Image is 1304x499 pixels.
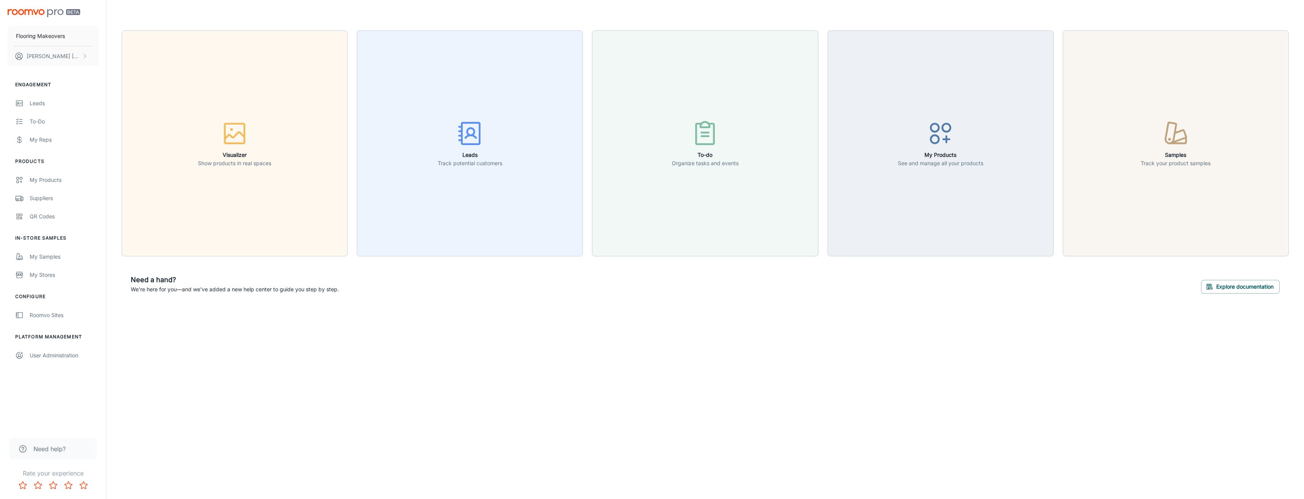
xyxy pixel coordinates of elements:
div: Leads [30,99,98,107]
div: QR Codes [30,212,98,221]
button: SamplesTrack your product samples [1063,30,1289,256]
h6: My Products [898,151,983,159]
a: Explore documentation [1201,283,1280,290]
p: Organize tasks and events [672,159,739,167]
div: Suppliers [30,194,98,202]
p: Track potential customers [438,159,502,167]
button: Flooring Makeovers [8,26,98,46]
div: Roomvo Sites [30,311,98,319]
div: My Stores [30,271,98,279]
a: To-doOrganize tasks and events [592,139,818,147]
div: To-do [30,117,98,126]
p: Track your product samples [1141,159,1211,167]
h6: Need a hand? [131,275,339,285]
p: Show products in real spaces [198,159,271,167]
div: My Reps [30,136,98,144]
h6: Samples [1141,151,1211,159]
button: Explore documentation [1201,280,1280,294]
a: My ProductsSee and manage all your products [828,139,1054,147]
div: My Samples [30,253,98,261]
a: LeadsTrack potential customers [357,139,583,147]
p: We're here for you—and we've added a new help center to guide you step by step. [131,285,339,294]
button: [PERSON_NAME] [PERSON_NAME] [8,46,98,66]
a: SamplesTrack your product samples [1063,139,1289,147]
h6: Visualizer [198,151,271,159]
button: VisualizerShow products in real spaces [122,30,348,256]
p: Flooring Makeovers [16,32,65,40]
button: My ProductsSee and manage all your products [828,30,1054,256]
p: [PERSON_NAME] [PERSON_NAME] [27,52,80,60]
img: Roomvo PRO Beta [8,9,80,17]
h6: Leads [438,151,502,159]
button: To-doOrganize tasks and events [592,30,818,256]
p: See and manage all your products [898,159,983,167]
h6: To-do [672,151,739,159]
button: LeadsTrack potential customers [357,30,583,256]
div: My Products [30,176,98,184]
